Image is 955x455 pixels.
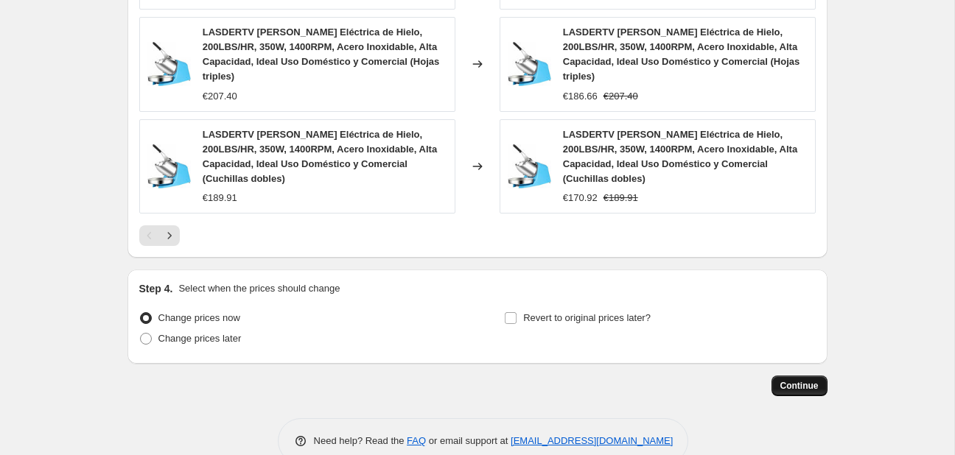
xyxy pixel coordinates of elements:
img: 61IpkdvPLdL._AC_SL1500_80x.jpg [147,42,191,86]
span: Continue [780,380,819,392]
strike: €189.91 [604,191,638,205]
p: Select when the prices should change [178,281,340,296]
nav: Pagination [139,225,180,246]
a: FAQ [407,435,426,446]
div: €170.92 [563,191,598,205]
h2: Step 4. [139,281,173,296]
span: LASDERTV [PERSON_NAME] Eléctrica de Hielo, 200LBS/HR, 350W, 1400RPM, Acero Inoxidable, Alta Capac... [563,129,797,184]
button: Next [159,225,180,246]
img: 61IpkdvPLdL._AC_SL1500_80x.jpg [508,144,551,188]
img: 61IpkdvPLdL._AC_SL1500_80x.jpg [147,144,191,188]
span: Change prices later [158,333,242,344]
span: LASDERTV [PERSON_NAME] Eléctrica de Hielo, 200LBS/HR, 350W, 1400RPM, Acero Inoxidable, Alta Capac... [203,27,440,82]
span: Need help? Read the [314,435,407,446]
img: 61IpkdvPLdL._AC_SL1500_80x.jpg [508,42,551,86]
div: €186.66 [563,89,598,104]
span: Change prices now [158,312,240,323]
div: €207.40 [203,89,237,104]
button: Continue [772,375,828,396]
a: [EMAIL_ADDRESS][DOMAIN_NAME] [511,435,673,446]
span: LASDERTV [PERSON_NAME] Eléctrica de Hielo, 200LBS/HR, 350W, 1400RPM, Acero Inoxidable, Alta Capac... [203,129,437,184]
strike: €207.40 [604,89,638,104]
div: €189.91 [203,191,237,205]
span: or email support at [426,435,511,446]
span: Revert to original prices later? [523,312,651,323]
span: LASDERTV [PERSON_NAME] Eléctrica de Hielo, 200LBS/HR, 350W, 1400RPM, Acero Inoxidable, Alta Capac... [563,27,800,82]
